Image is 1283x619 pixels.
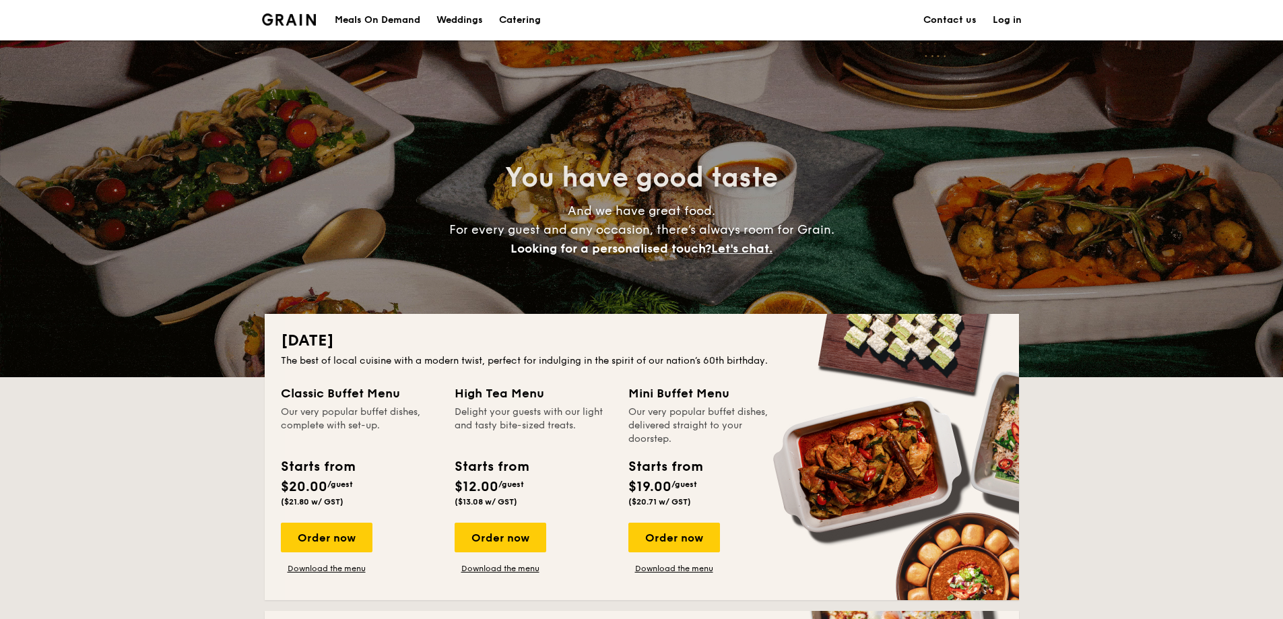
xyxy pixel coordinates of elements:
div: Our very popular buffet dishes, delivered straight to your doorstep. [628,405,786,446]
span: ($13.08 w/ GST) [455,497,517,507]
a: Download the menu [281,563,372,574]
div: Starts from [455,457,528,477]
a: Download the menu [455,563,546,574]
span: $12.00 [455,479,498,495]
img: Grain [262,13,317,26]
div: High Tea Menu [455,384,612,403]
a: Logotype [262,13,317,26]
span: /guest [498,480,524,489]
span: /guest [671,480,697,489]
div: Delight your guests with our light and tasty bite-sized treats. [455,405,612,446]
span: /guest [327,480,353,489]
div: Order now [455,523,546,552]
span: $19.00 [628,479,671,495]
div: Starts from [281,457,354,477]
div: Starts from [628,457,702,477]
span: ($21.80 w/ GST) [281,497,343,507]
a: Download the menu [628,563,720,574]
h2: [DATE] [281,330,1003,352]
span: $20.00 [281,479,327,495]
div: Classic Buffet Menu [281,384,438,403]
span: ($20.71 w/ GST) [628,497,691,507]
span: You have good taste [505,162,778,194]
div: The best of local cuisine with a modern twist, perfect for indulging in the spirit of our nation’... [281,354,1003,368]
div: Our very popular buffet dishes, complete with set-up. [281,405,438,446]
div: Mini Buffet Menu [628,384,786,403]
span: Looking for a personalised touch? [511,241,711,256]
span: Let's chat. [711,241,772,256]
div: Order now [628,523,720,552]
div: Order now [281,523,372,552]
span: And we have great food. For every guest and any occasion, there’s always room for Grain. [449,203,834,256]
